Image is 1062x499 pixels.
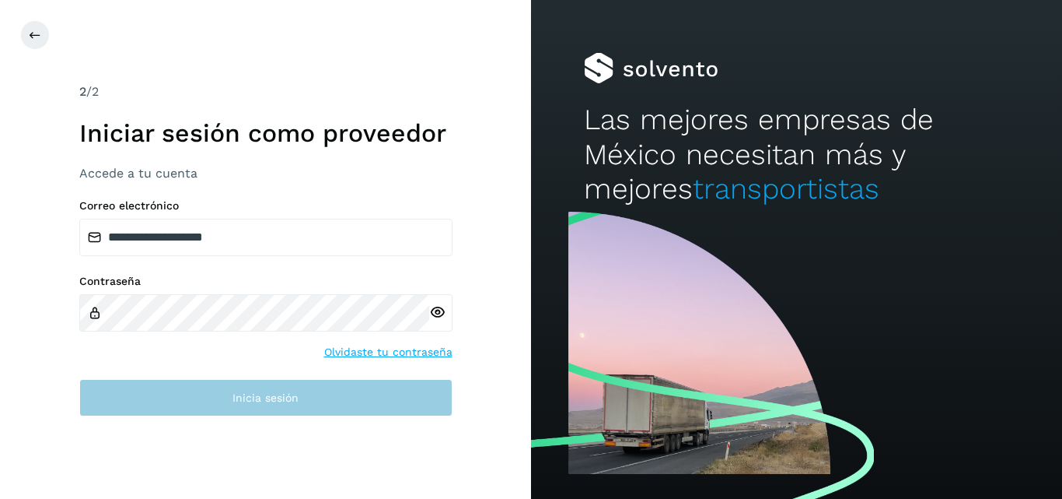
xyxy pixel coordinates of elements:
button: Inicia sesión [79,379,452,416]
h2: Las mejores empresas de México necesitan más y mejores [584,103,1008,206]
a: Olvidaste tu contraseña [324,344,452,360]
div: /2 [79,83,452,101]
span: Inicia sesión [232,392,299,403]
label: Contraseña [79,275,452,288]
span: 2 [79,84,86,99]
h1: Iniciar sesión como proveedor [79,118,452,148]
label: Correo electrónico [79,199,452,213]
span: transportistas [693,172,879,206]
h3: Accede a tu cuenta [79,166,452,181]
